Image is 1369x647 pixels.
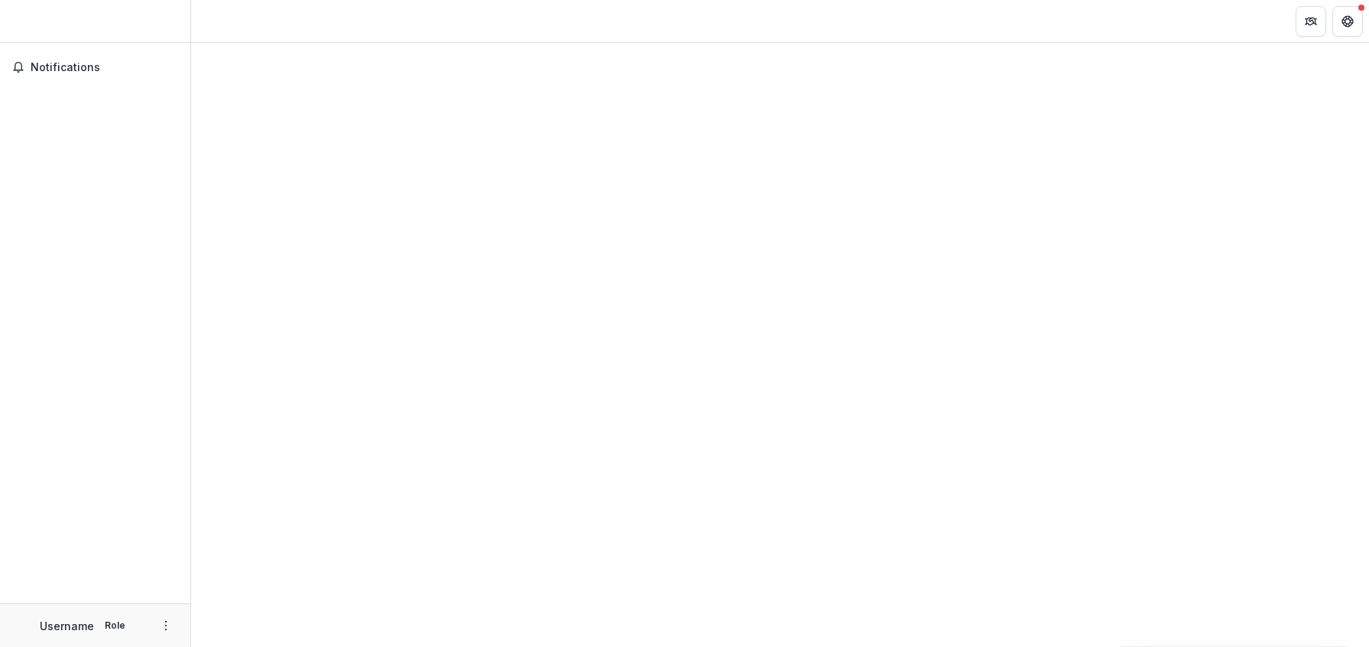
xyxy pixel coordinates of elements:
[100,619,130,632] p: Role
[40,618,94,634] p: Username
[1296,6,1326,37] button: Partners
[31,61,178,74] span: Notifications
[6,55,184,80] button: Notifications
[157,616,175,635] button: More
[1332,6,1363,37] button: Get Help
